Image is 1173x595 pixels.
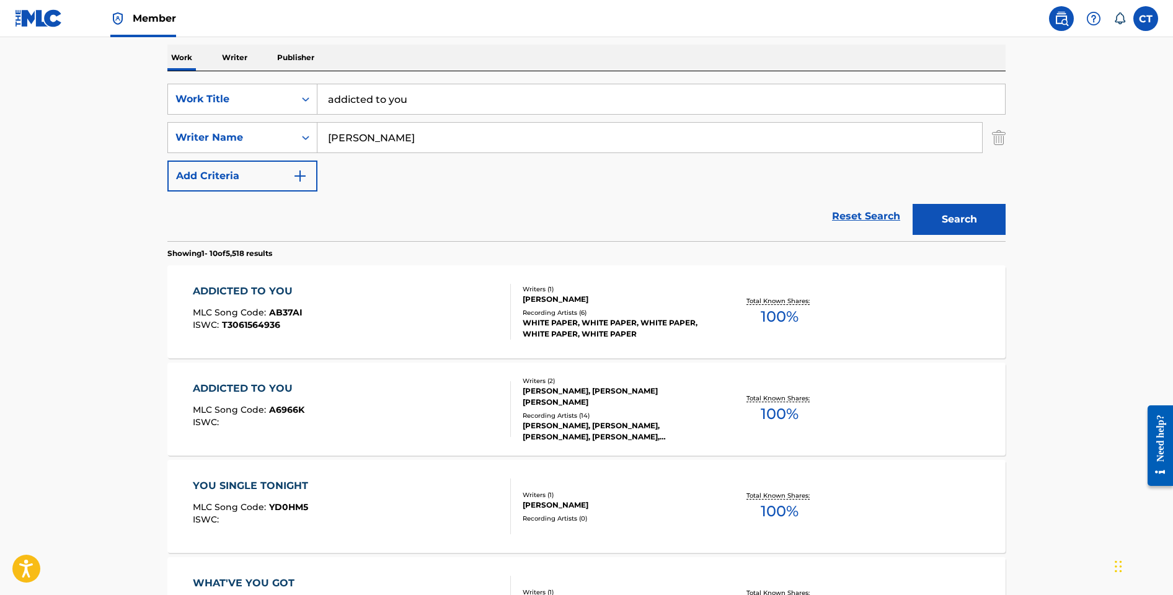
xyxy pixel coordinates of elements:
div: Help [1081,6,1106,31]
img: Delete Criterion [992,122,1006,153]
a: Reset Search [826,203,906,230]
p: Total Known Shares: [746,394,813,403]
p: Work [167,45,196,71]
iframe: Resource Center [1138,396,1173,496]
span: MLC Song Code : [193,501,269,513]
button: Add Criteria [167,161,317,192]
div: WHAT'VE YOU GOT [193,576,310,591]
span: ISWC : [193,416,222,428]
p: Publisher [273,45,318,71]
img: MLC Logo [15,9,63,27]
div: Notifications [1113,12,1126,25]
span: YD0HM5 [269,501,308,513]
span: 100 % [761,500,799,522]
img: search [1054,11,1069,26]
a: ADDICTED TO YOUMLC Song Code:AB37AIISWC:T3061564936Writers (1)[PERSON_NAME]Recording Artists (6)W... [167,265,1006,358]
div: Writers ( 2 ) [523,376,710,386]
span: AB37AI [269,307,303,318]
iframe: Chat Widget [1111,535,1173,595]
div: [PERSON_NAME], [PERSON_NAME], [PERSON_NAME], [PERSON_NAME], [PERSON_NAME], [PERSON_NAME] [523,420,710,443]
a: ADDICTED TO YOUMLC Song Code:A6966KISWC:Writers (2)[PERSON_NAME], [PERSON_NAME] [PERSON_NAME]Reco... [167,363,1006,456]
form: Search Form [167,84,1006,241]
span: T3061564936 [222,319,280,330]
img: 9d2ae6d4665cec9f34b9.svg [293,169,308,183]
span: A6966K [269,404,304,415]
div: WHITE PAPER, WHITE PAPER, WHITE PAPER, WHITE PAPER, WHITE PAPER [523,317,710,340]
a: Public Search [1049,6,1074,31]
div: ADDICTED TO YOU [193,381,304,396]
a: YOU SINGLE TONIGHTMLC Song Code:YD0HM5ISWC:Writers (1)[PERSON_NAME]Recording Artists (0)Total Kno... [167,460,1006,553]
div: Writer Name [175,130,287,145]
div: Writers ( 1 ) [523,490,710,500]
p: Showing 1 - 10 of 5,518 results [167,248,272,259]
span: Member [133,11,176,25]
div: Work Title [175,92,287,107]
div: [PERSON_NAME] [523,294,710,305]
div: [PERSON_NAME], [PERSON_NAME] [PERSON_NAME] [523,386,710,408]
img: help [1086,11,1101,26]
div: ADDICTED TO YOU [193,284,303,299]
img: Top Rightsholder [110,11,125,26]
div: Writers ( 1 ) [523,284,710,294]
div: Recording Artists ( 6 ) [523,308,710,317]
p: Total Known Shares: [746,491,813,500]
span: MLC Song Code : [193,307,269,318]
span: MLC Song Code : [193,404,269,415]
div: YOU SINGLE TONIGHT [193,478,314,493]
span: 100 % [761,306,799,328]
div: User Menu [1133,6,1158,31]
div: Drag [1115,548,1122,585]
button: Search [913,204,1006,235]
span: 100 % [761,403,799,425]
div: [PERSON_NAME] [523,500,710,511]
p: Total Known Shares: [746,296,813,306]
div: Recording Artists ( 14 ) [523,411,710,420]
div: Recording Artists ( 0 ) [523,514,710,523]
span: ISWC : [193,319,222,330]
p: Writer [218,45,251,71]
span: ISWC : [193,514,222,525]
